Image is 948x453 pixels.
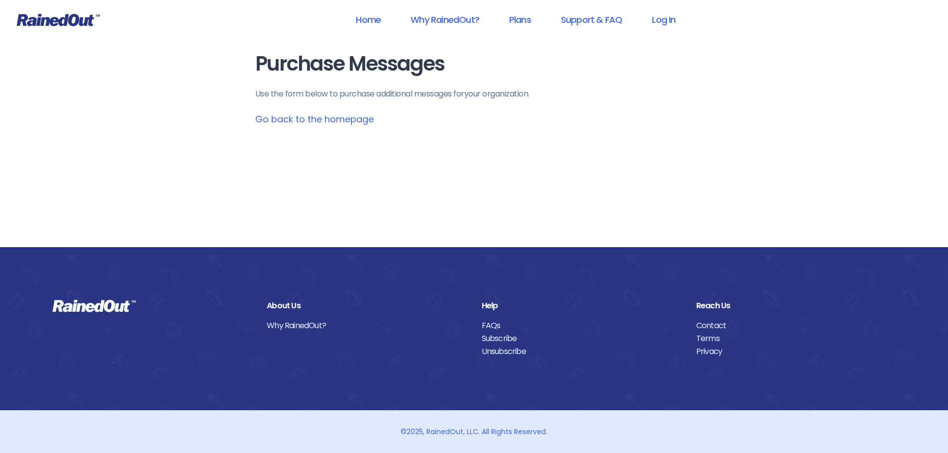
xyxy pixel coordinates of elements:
[696,319,896,332] a: Contact
[496,8,544,31] a: Plans
[267,319,466,332] a: Why RainedOut?
[696,299,896,312] div: Reach Us
[482,299,681,312] div: Help
[696,345,896,358] a: Privacy
[255,53,693,75] h1: Purchase Messages
[398,8,492,31] a: Why RainedOut?
[482,345,681,358] a: Unsubscribe
[548,8,635,31] a: Support & FAQ
[696,332,896,345] a: Terms
[255,113,374,125] a: Go back to the homepage
[639,8,688,31] a: Log In
[482,319,681,332] a: FAQs
[255,88,693,100] p: Use the form below to purchase additional messages for your organization .
[482,332,681,345] a: Subscribe
[343,8,394,31] a: Home
[267,299,466,312] div: About Us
